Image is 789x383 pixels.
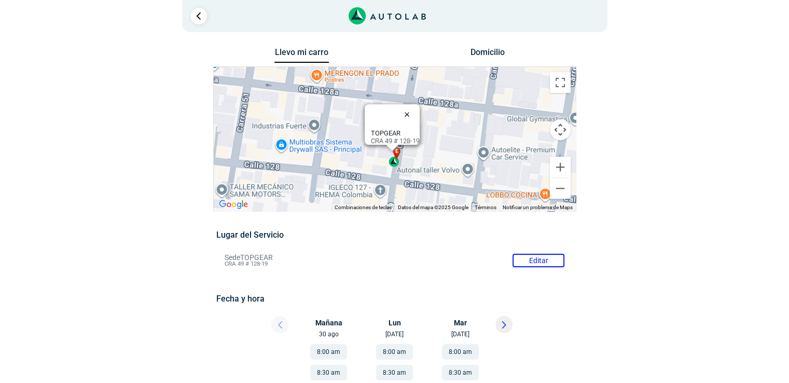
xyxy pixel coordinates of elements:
a: Link al sitio de autolab [349,10,426,20]
button: 8:00 am [310,344,347,360]
a: Términos (se abre en una nueva pestaña) [475,204,496,210]
button: Reducir [550,178,571,199]
b: TOPGEAR [371,129,400,137]
span: Datos del mapa ©2025 Google [398,204,468,210]
button: Combinaciones de teclas [335,204,392,211]
button: Cerrar [397,102,422,127]
button: Ampliar [550,157,571,177]
button: 8:30 am [310,365,347,380]
button: Controles de visualización del mapa [550,119,571,140]
button: Llevo mi carro [274,47,329,63]
button: Cambiar a la vista en pantalla completa [550,72,571,93]
a: Notificar un problema de Maps [503,204,573,210]
h5: Lugar del Servicio [216,230,573,240]
a: Ir al paso anterior [190,8,207,24]
img: Google [216,198,251,211]
button: 8:00 am [442,344,479,360]
button: 8:30 am [442,365,479,380]
span: e [395,147,398,156]
button: 8:00 am [376,344,413,360]
button: Domicilio [460,47,515,62]
button: 8:30 am [376,365,413,380]
a: Abre esta zona en Google Maps (se abre en una nueva ventana) [216,198,251,211]
h5: Fecha y hora [216,294,573,304]
div: CRA 49 # 128-19 [371,129,420,145]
